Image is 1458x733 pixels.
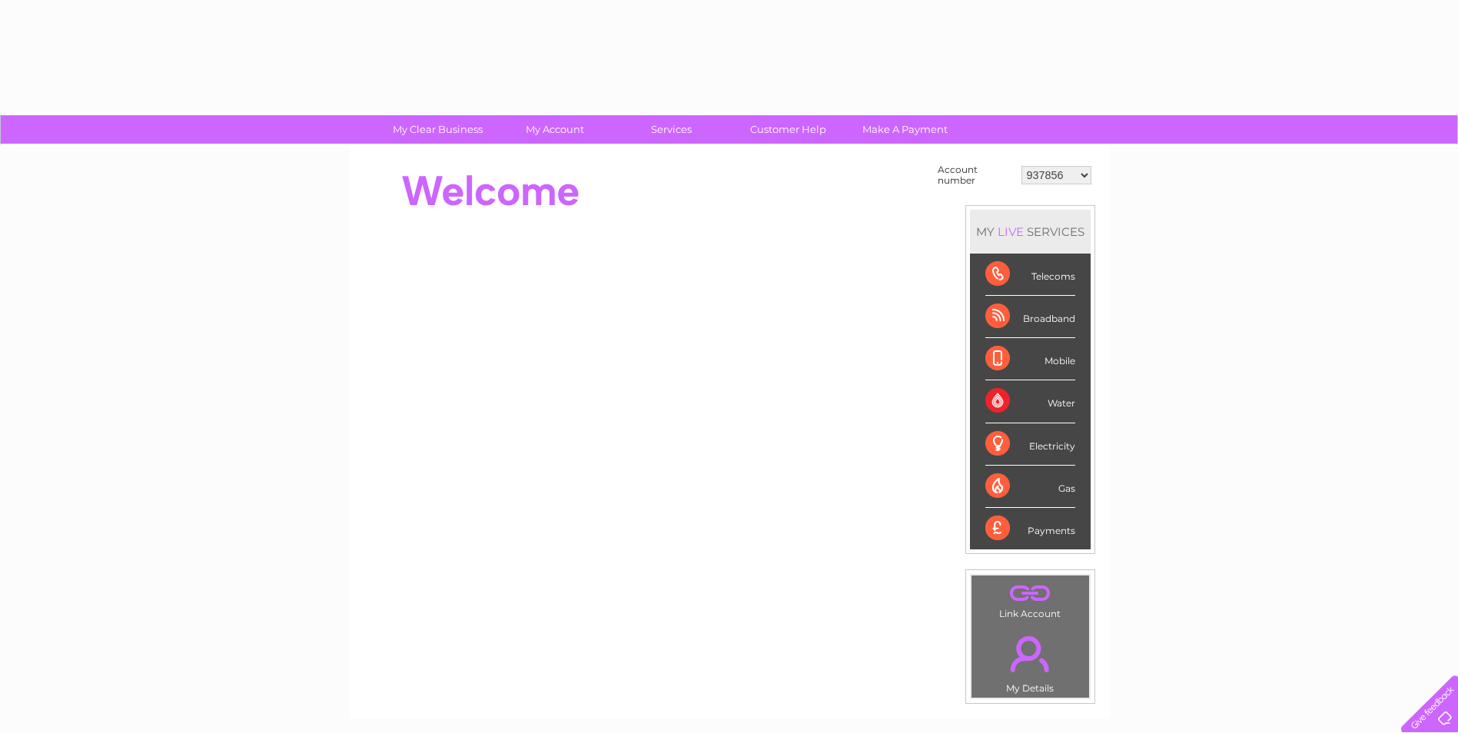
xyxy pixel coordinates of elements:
div: LIVE [995,224,1027,239]
a: Customer Help [725,115,852,144]
div: Telecoms [985,254,1075,296]
td: Account number [934,161,1018,190]
div: Broadband [985,296,1075,338]
a: Services [608,115,735,144]
a: My Clear Business [374,115,501,144]
div: Gas [985,466,1075,508]
div: Electricity [985,423,1075,466]
td: Link Account [971,575,1090,623]
div: Water [985,380,1075,423]
td: My Details [971,623,1090,698]
div: MY SERVICES [970,210,1091,254]
a: . [975,627,1085,681]
a: . [975,579,1085,606]
div: Mobile [985,338,1075,380]
a: Make A Payment [842,115,968,144]
div: Payments [985,508,1075,549]
a: My Account [491,115,618,144]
